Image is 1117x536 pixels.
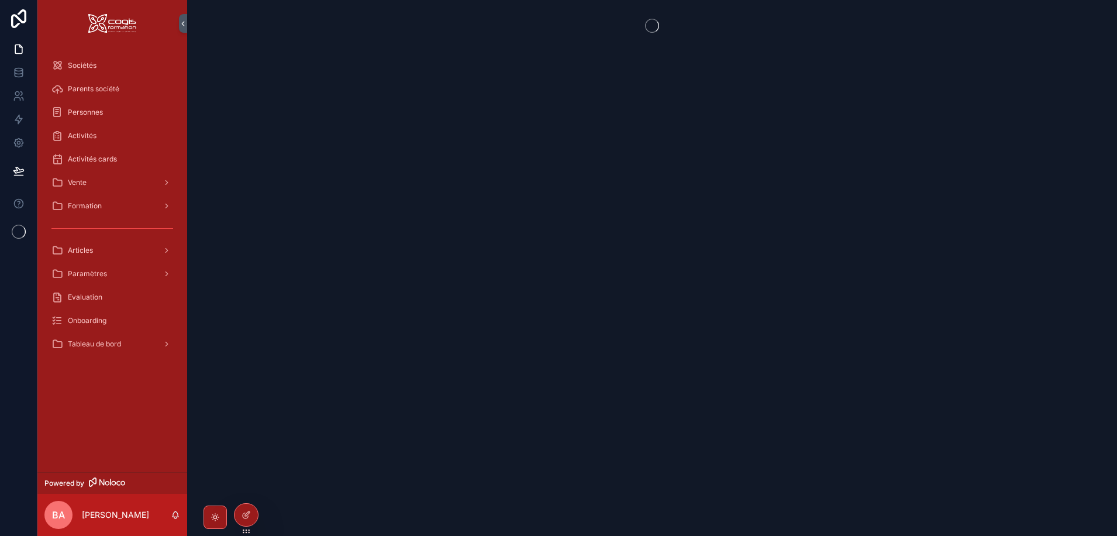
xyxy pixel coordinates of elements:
[44,78,180,99] a: Parents société
[68,246,93,255] span: Articles
[68,154,117,164] span: Activités cards
[44,195,180,217] a: Formation
[68,178,87,187] span: Vente
[88,14,136,33] img: App logo
[68,108,103,117] span: Personnes
[44,172,180,193] a: Vente
[37,472,187,494] a: Powered by
[52,508,65,522] span: BA
[44,240,180,261] a: Articles
[44,125,180,146] a: Activités
[44,102,180,123] a: Personnes
[68,269,107,279] span: Paramètres
[37,47,187,370] div: scrollable content
[44,310,180,331] a: Onboarding
[82,509,149,521] p: [PERSON_NAME]
[68,84,119,94] span: Parents société
[44,334,180,355] a: Tableau de bord
[68,293,102,302] span: Evaluation
[44,55,180,76] a: Sociétés
[68,316,106,325] span: Onboarding
[44,287,180,308] a: Evaluation
[44,479,84,488] span: Powered by
[68,131,96,140] span: Activités
[68,61,96,70] span: Sociétés
[44,263,180,284] a: Paramètres
[68,339,121,349] span: Tableau de bord
[68,201,102,211] span: Formation
[44,149,180,170] a: Activités cards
